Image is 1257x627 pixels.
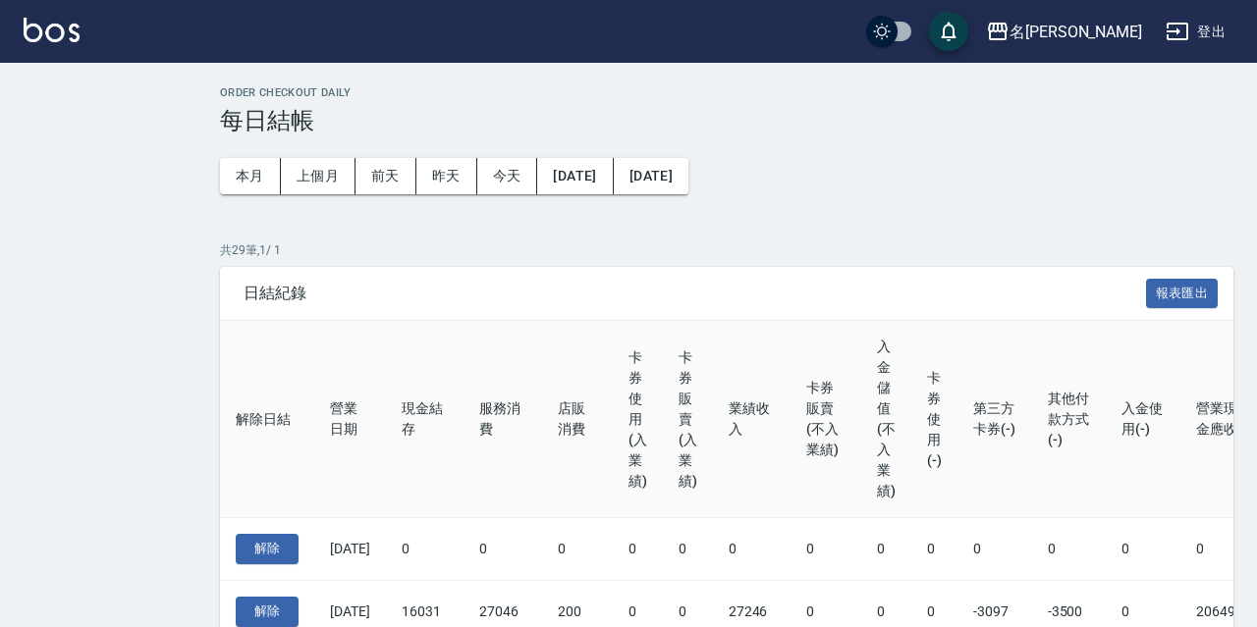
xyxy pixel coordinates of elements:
td: 0 [386,518,465,581]
button: 報表匯出 [1146,279,1219,309]
button: 解除 [236,534,299,564]
td: 0 [613,518,663,581]
th: 解除日結 [220,321,314,518]
td: 0 [713,518,792,581]
td: 0 [861,518,911,581]
td: 0 [1106,518,1180,581]
th: 服務消費 [464,321,542,518]
p: 共 29 筆, 1 / 1 [220,241,1233,259]
h2: Order checkout daily [220,86,1233,99]
div: 名[PERSON_NAME] [1010,20,1142,44]
th: 入金儲值(不入業績) [861,321,911,518]
td: 0 [957,518,1032,581]
button: [DATE] [537,158,613,194]
td: 0 [542,518,613,581]
button: 今天 [477,158,538,194]
button: 名[PERSON_NAME] [978,12,1150,52]
th: 第三方卡券(-) [957,321,1032,518]
td: 0 [464,518,542,581]
td: 0 [1032,518,1107,581]
button: 本月 [220,158,281,194]
button: [DATE] [614,158,688,194]
td: 0 [791,518,861,581]
h3: 每日結帳 [220,107,1233,134]
th: 業績收入 [713,321,792,518]
th: 卡券使用(-) [911,321,957,518]
a: 報表匯出 [1146,283,1219,301]
th: 卡券使用(入業績) [613,321,663,518]
button: 登出 [1158,14,1233,50]
button: 前天 [355,158,416,194]
button: save [929,12,968,51]
th: 卡券販賣(不入業績) [791,321,861,518]
th: 現金結存 [386,321,465,518]
th: 營業日期 [314,321,386,518]
span: 日結紀錄 [244,284,1146,303]
th: 入金使用(-) [1106,321,1180,518]
th: 卡券販賣(入業績) [663,321,713,518]
img: Logo [24,18,80,42]
td: [DATE] [314,518,386,581]
td: 0 [663,518,713,581]
button: 上個月 [281,158,355,194]
button: 昨天 [416,158,477,194]
th: 其他付款方式(-) [1032,321,1107,518]
button: 解除 [236,597,299,627]
td: 0 [911,518,957,581]
th: 店販消費 [542,321,613,518]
